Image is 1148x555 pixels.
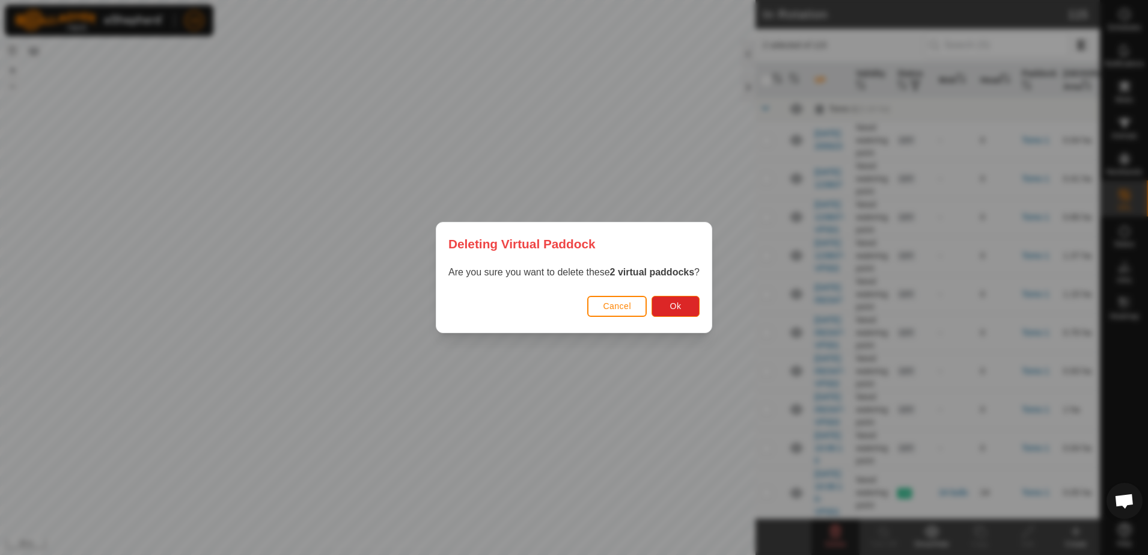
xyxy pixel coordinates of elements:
[670,301,682,311] span: Ok
[448,267,700,277] span: Are you sure you want to delete these ?
[587,296,647,317] button: Cancel
[652,296,700,317] button: Ok
[448,235,596,253] span: Deleting Virtual Paddock
[610,267,695,277] strong: 2 virtual paddocks
[1107,483,1143,519] div: Open chat
[603,301,631,311] span: Cancel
